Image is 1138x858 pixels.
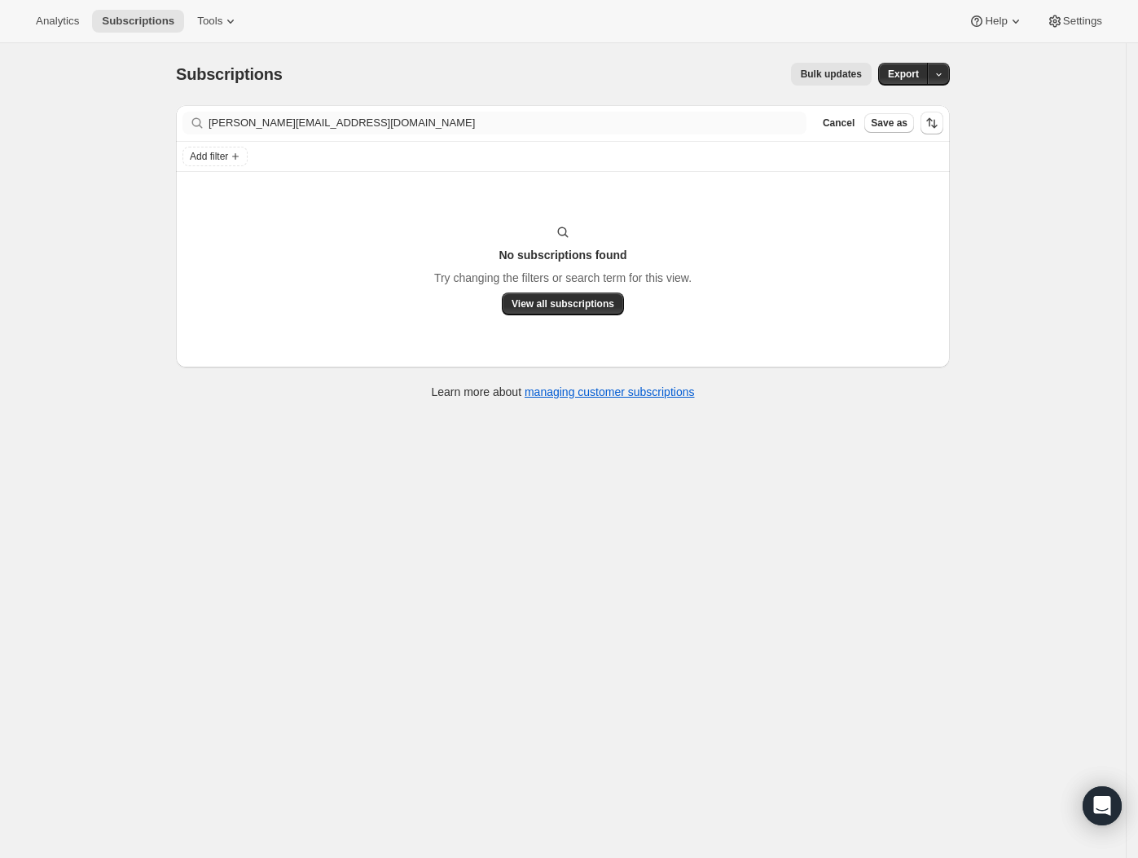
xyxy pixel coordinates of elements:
p: Learn more about [432,384,695,400]
button: Sort the results [921,112,943,134]
span: Subscriptions [176,65,283,83]
button: Help [959,10,1033,33]
a: managing customer subscriptions [525,385,695,398]
span: Help [985,15,1007,28]
span: View all subscriptions [512,297,614,310]
h3: No subscriptions found [499,247,626,263]
button: Bulk updates [791,63,872,86]
button: Subscriptions [92,10,184,33]
span: Add filter [190,150,228,163]
button: Cancel [816,113,861,133]
div: Open Intercom Messenger [1083,786,1122,825]
button: Settings [1037,10,1112,33]
span: Analytics [36,15,79,28]
button: Analytics [26,10,89,33]
button: Save as [864,113,914,133]
input: Filter subscribers [209,112,806,134]
span: Export [888,68,919,81]
span: Tools [197,15,222,28]
button: Add filter [182,147,248,166]
span: Subscriptions [102,15,174,28]
button: Tools [187,10,248,33]
p: Try changing the filters or search term for this view. [434,270,692,286]
button: Export [878,63,929,86]
button: View all subscriptions [502,293,624,315]
span: Bulk updates [801,68,862,81]
span: Settings [1063,15,1102,28]
span: Cancel [823,117,855,130]
span: Save as [871,117,907,130]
